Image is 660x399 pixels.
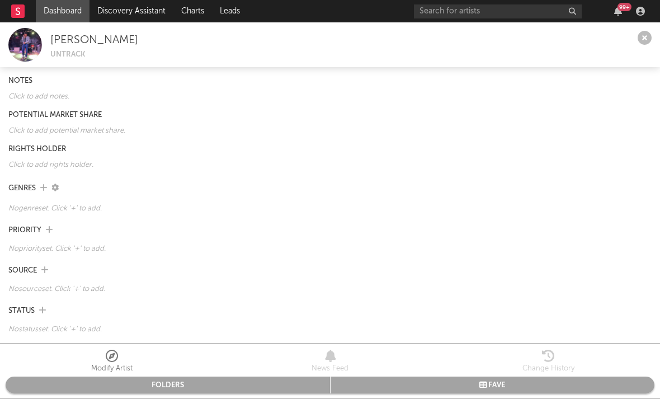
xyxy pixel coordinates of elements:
div: Source [8,261,652,280]
div: News Feed [221,347,439,378]
div: Rights Holder [8,144,652,154]
div: Modify Artist [3,347,221,378]
div: Potential Market Share [8,110,652,120]
div: No source set. Click '+' to add. [3,277,111,302]
input: Search for artists [414,4,582,18]
div: Notes [8,76,652,86]
div: No priority set. Click '+' to add. [3,237,111,261]
button: Folders [6,377,330,393]
div: No status set. Click '+' to add. [3,317,107,342]
button: 99+ [614,7,622,16]
div: Status [8,302,652,320]
div: No genre set. Click '+' to add. [3,196,107,221]
div: Genres [8,177,652,199]
div: Priority [8,221,652,240]
div: 99 + [617,3,631,11]
a: [PERSON_NAME] [50,35,138,46]
div: fave [479,381,505,389]
div: Folders [152,382,184,389]
div: Change History [439,347,657,378]
div: Legal Status [8,342,652,360]
button: Untrack [50,48,85,58]
button: fave [331,377,655,393]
